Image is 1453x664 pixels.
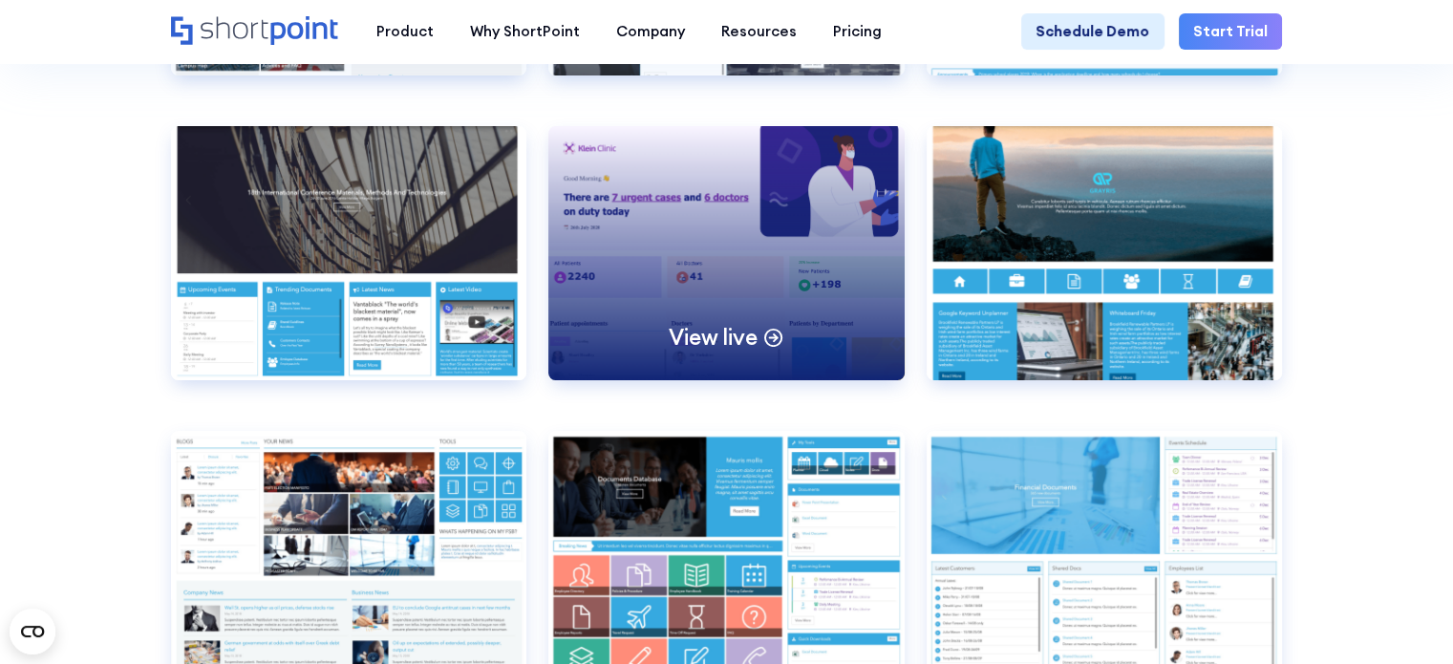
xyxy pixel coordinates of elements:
[548,126,905,410] a: Healthcare 1View live
[358,13,452,50] a: Product
[376,21,434,43] div: Product
[452,13,598,50] a: Why ShortPoint
[815,13,900,50] a: Pricing
[171,16,340,48] a: Home
[721,21,797,43] div: Resources
[470,21,580,43] div: Why ShortPoint
[669,323,757,352] p: View live
[10,609,55,654] button: Open CMP widget
[171,126,527,410] a: Focus Intranet
[1179,13,1282,50] a: Start Trial
[1110,443,1453,664] iframe: Chat Widget
[927,126,1283,410] a: Inspired Intranet
[703,13,815,50] a: Resources
[598,13,703,50] a: Company
[1021,13,1164,50] a: Schedule Demo
[833,21,882,43] div: Pricing
[616,21,685,43] div: Company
